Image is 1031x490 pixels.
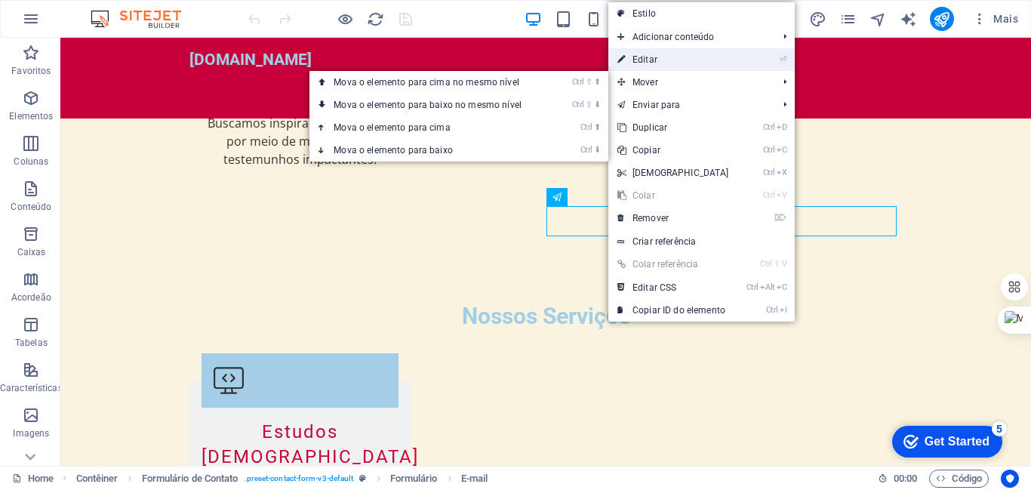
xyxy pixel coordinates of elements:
i: ⬇ [594,145,601,155]
a: CtrlCCopiar [608,139,738,162]
p: Tabelas [15,337,48,349]
img: Editor Logo [87,10,200,28]
button: navigator [869,10,888,28]
div: Get Started 5 items remaining, 0% complete [12,8,122,39]
i: ⬆ [594,122,601,132]
p: Imagens [13,427,49,439]
span: Código [936,470,982,488]
span: Adicionar conteúdo [608,26,772,48]
i: AI Writer [900,11,917,28]
a: ⏎Editar [608,48,738,71]
i: ⬇ [594,100,601,109]
nav: breadcrumb [76,470,488,488]
span: : [904,473,906,484]
i: Publicar [933,11,950,28]
span: Clique para selecionar. Clique duas vezes para editar [461,470,488,488]
i: Ctrl [572,77,584,87]
p: Colunas [14,156,48,168]
i: Design (Ctrl+Alt+Y) [809,11,826,28]
span: Mover [608,71,772,94]
i: Ctrl [580,145,592,155]
a: Ctrl⬇Mova o elemento para baixo [309,139,552,162]
button: Usercentrics [1001,470,1019,488]
span: Clique para selecionar. Clique duas vezes para editar [142,470,239,488]
i: Ctrl [763,168,775,177]
button: Código [929,470,989,488]
a: CtrlVColar [608,184,738,207]
button: pages [839,10,857,28]
i: V [782,259,786,269]
i: C [777,282,787,292]
p: Elementos [9,110,53,122]
button: publish [930,7,954,31]
i: Recarregar página [367,11,384,28]
i: Ctrl [763,190,775,200]
i: Ctrl [580,122,592,132]
a: Ctrl⬆Mova o elemento para cima [309,116,552,139]
button: design [809,10,827,28]
div: 5 [112,3,127,18]
a: Ctrl⇧⬇Mova o elemento para baixo no mesmo nível [309,94,552,116]
i: Ctrl [746,282,759,292]
p: Favoritos [11,65,51,77]
div: Get Started [45,17,109,30]
i: Este elemento é uma predefinição personalizável [359,474,366,482]
a: CtrlDDuplicar [608,116,738,139]
i: Ctrl [763,122,775,132]
i: ⇧ [586,77,592,87]
i: Páginas (Ctrl+Alt+S) [839,11,857,28]
button: Mais [966,7,1024,31]
a: Clique para cancelar a seleção. Clique duas vezes para abrir as Páginas [12,470,54,488]
i: Ctrl [760,259,772,269]
a: Criar referência [608,230,795,253]
i: I [780,305,787,315]
h6: Tempo de sessão [878,470,918,488]
i: ⌦ [774,213,786,223]
a: CtrlAltCEditar CSS [608,276,738,299]
button: text_generator [900,10,918,28]
i: ⇧ [586,100,592,109]
i: D [777,122,787,132]
i: X [777,168,787,177]
span: . preset-contact-form-v3-default [245,470,354,488]
i: ⏎ [780,54,786,64]
a: Estilo [608,2,795,25]
span: 00 00 [894,470,917,488]
i: Alt [760,282,775,292]
i: ⇧ [774,259,780,269]
i: ⬆ [594,77,601,87]
span: Clique para selecionar. Clique duas vezes para editar [76,470,118,488]
a: CtrlICopiar ID do elemento [608,299,738,322]
i: V [777,190,787,200]
a: Ctrl⇧VColar referência [608,253,738,276]
button: reload [366,10,384,28]
p: Caixas [17,246,46,258]
button: Clique aqui para sair do modo de visualização e continuar editando [336,10,354,28]
span: Mais [972,11,1018,26]
span: Clique para selecionar. Clique duas vezes para editar [390,470,438,488]
i: Ctrl [572,100,584,109]
i: C [777,145,787,155]
i: Ctrl [763,145,775,155]
i: Ctrl [766,305,778,315]
p: Acordeão [11,291,51,304]
a: Enviar para [608,94,772,116]
a: Ctrl⇧⬆Mova o elemento para cima no mesmo nível [309,71,552,94]
a: CtrlX[DEMOGRAPHIC_DATA] [608,162,738,184]
p: Conteúdo [11,201,51,213]
a: ⌦Remover [608,207,738,230]
i: Navegador [869,11,887,28]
